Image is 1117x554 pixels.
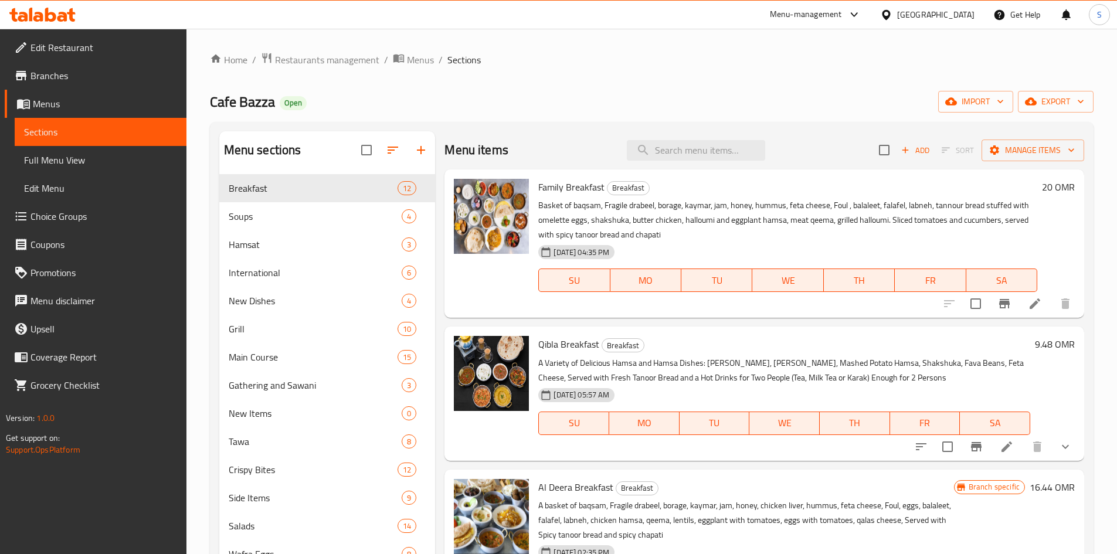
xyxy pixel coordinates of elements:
[219,174,436,202] div: Breakfast12
[398,181,416,195] div: items
[549,247,614,258] span: [DATE] 04:35 PM
[899,272,961,289] span: FR
[402,408,416,419] span: 0
[402,380,416,391] span: 3
[402,209,416,223] div: items
[602,339,644,352] span: Breakfast
[24,125,177,139] span: Sections
[210,53,247,67] a: Home
[964,481,1024,492] span: Branch specific
[224,141,301,159] h2: Menu sections
[5,315,186,343] a: Upsell
[935,434,960,459] span: Select to update
[966,268,1037,292] button: SA
[5,230,186,259] a: Coupons
[229,294,402,308] div: New Dishes
[1028,297,1042,311] a: Edit menu item
[15,118,186,146] a: Sections
[229,378,402,392] div: Gathering and Sawani
[398,324,416,335] span: 10
[824,414,885,431] span: TH
[1051,433,1079,461] button: show more
[407,136,435,164] button: Add section
[219,315,436,343] div: Grill10
[934,141,982,159] span: Select section first
[219,343,436,371] div: Main Course15
[229,491,402,505] span: Side Items
[229,406,402,420] span: New Items
[229,322,398,336] span: Grill
[24,153,177,167] span: Full Menu View
[1018,91,1094,113] button: export
[872,138,897,162] span: Select section
[393,52,434,67] a: Menus
[280,98,307,108] span: Open
[219,259,436,287] div: International6
[5,90,186,118] a: Menus
[899,144,931,157] span: Add
[398,519,416,533] div: items
[897,141,934,159] button: Add
[30,378,177,392] span: Grocery Checklist
[219,230,436,259] div: Hamsat3
[749,412,820,435] button: WE
[261,52,379,67] a: Restaurants management
[5,202,186,230] a: Choice Groups
[384,53,388,67] li: /
[680,412,750,435] button: TU
[824,268,895,292] button: TH
[402,266,416,280] div: items
[681,268,752,292] button: TU
[229,209,402,223] span: Soups
[447,53,481,67] span: Sections
[614,414,675,431] span: MO
[754,414,815,431] span: WE
[757,272,819,289] span: WE
[5,371,186,399] a: Grocery Checklist
[1000,440,1014,454] a: Edit menu item
[229,181,398,195] span: Breakfast
[15,146,186,174] a: Full Menu View
[549,389,614,400] span: [DATE] 05:57 AM
[210,89,275,115] span: Cafe Bazza
[538,478,613,496] span: Al Deera Breakfast
[538,198,1037,242] p: Basket of baqsam, Fragile drabeel, borage, kaymar, jam, honey, hummus, feta cheese, Foul , balale...
[402,492,416,504] span: 9
[6,430,60,446] span: Get support on:
[402,239,416,250] span: 3
[229,519,398,533] div: Salads
[229,266,402,280] span: International
[402,295,416,307] span: 4
[30,209,177,223] span: Choice Groups
[538,356,1030,385] p: A Variety of Delicious Hamsa and Hamsa Dishes: [PERSON_NAME], [PERSON_NAME], Mashed Potato Hamsa,...
[897,141,934,159] span: Add item
[1097,8,1102,21] span: S
[616,481,658,495] div: Breakfast
[607,181,649,195] span: Breakfast
[895,414,956,431] span: FR
[24,181,177,195] span: Edit Menu
[33,97,177,111] span: Menus
[607,181,650,195] div: Breakfast
[219,371,436,399] div: Gathering and Sawani3
[219,512,436,540] div: Salads14
[770,8,842,22] div: Menu-management
[6,410,35,426] span: Version:
[444,141,508,159] h2: Menu items
[5,287,186,315] a: Menu disclaimer
[36,410,55,426] span: 1.0.0
[229,237,402,251] div: Hamsat
[544,272,605,289] span: SU
[684,414,745,431] span: TU
[610,268,681,292] button: MO
[5,33,186,62] a: Edit Restaurant
[402,406,416,420] div: items
[1035,336,1075,352] h6: 9.48 OMR
[454,479,529,554] img: Al Deera Breakfast
[897,8,975,21] div: [GEOGRAPHIC_DATA]
[538,335,599,353] span: Qibla Breakfast
[229,434,402,448] span: Tawa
